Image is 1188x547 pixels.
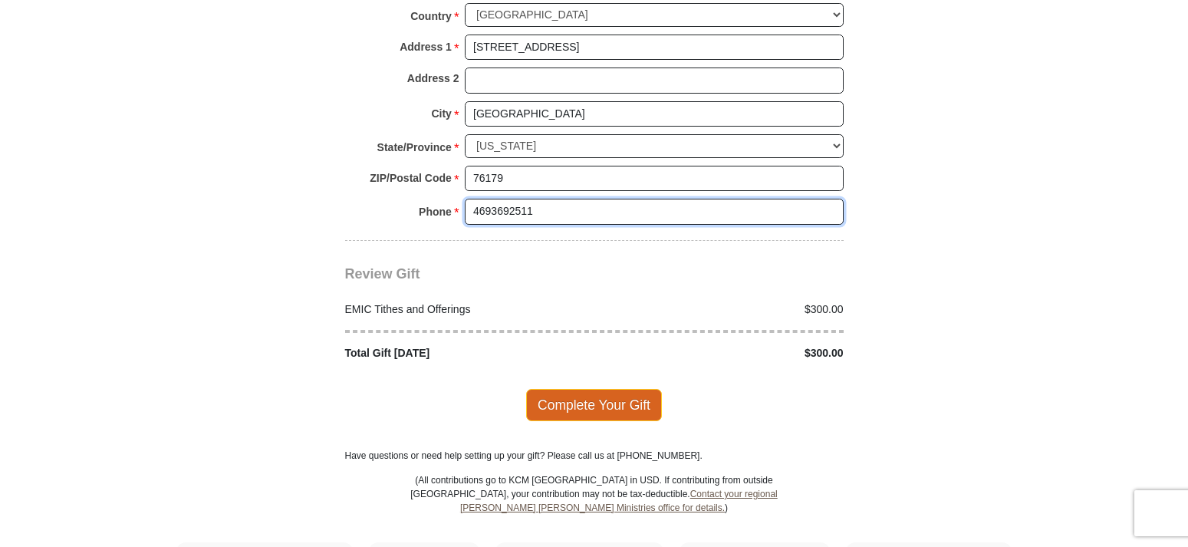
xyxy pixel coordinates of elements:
span: Complete Your Gift [526,389,662,421]
a: Contact your regional [PERSON_NAME] [PERSON_NAME] Ministries office for details. [460,489,778,513]
div: $300.00 [594,345,852,361]
strong: ZIP/Postal Code [370,167,452,189]
div: EMIC Tithes and Offerings [337,302,594,318]
span: Review Gift [345,266,420,282]
div: $300.00 [594,302,852,318]
p: Have questions or need help setting up your gift? Please call us at [PHONE_NUMBER]. [345,449,844,463]
strong: State/Province [377,137,452,158]
div: Total Gift [DATE] [337,345,594,361]
strong: Phone [419,201,452,222]
strong: Address 2 [407,68,459,89]
strong: Country [410,5,452,27]
strong: City [431,103,451,124]
p: (All contributions go to KCM [GEOGRAPHIC_DATA] in USD. If contributing from outside [GEOGRAPHIC_D... [410,473,778,542]
strong: Address 1 [400,36,452,58]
